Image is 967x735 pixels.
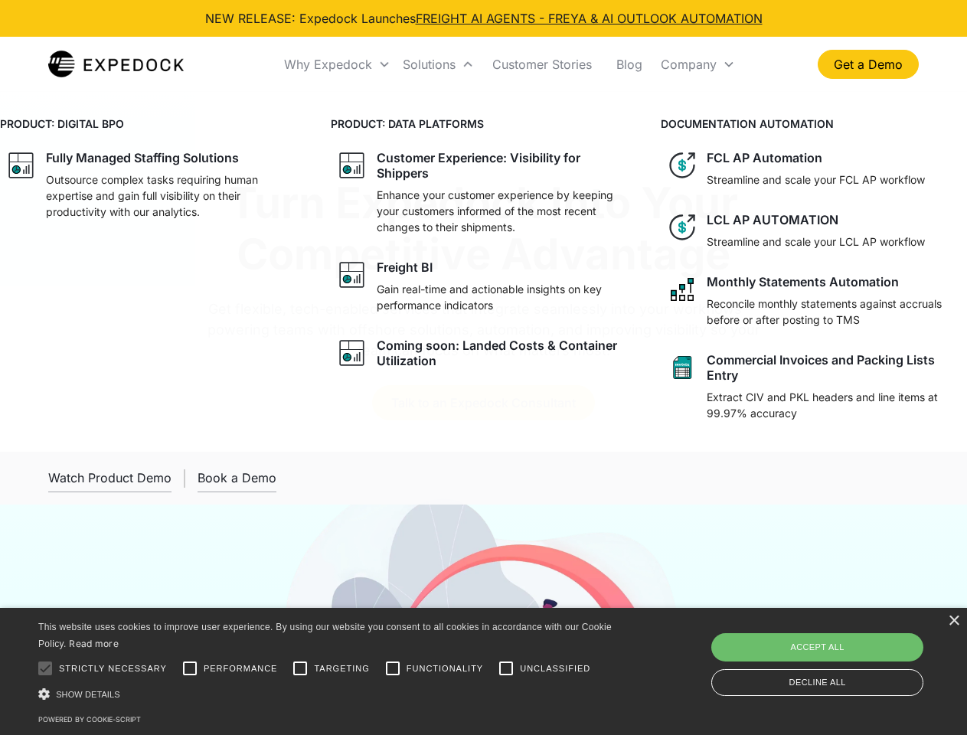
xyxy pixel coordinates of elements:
[48,49,184,80] img: Expedock Logo
[284,57,372,72] div: Why Expedock
[707,212,838,227] div: LCL AP AUTOMATION
[403,57,456,72] div: Solutions
[331,332,637,374] a: graph iconComing soon: Landed Costs & Container Utilization
[377,260,433,275] div: Freight BI
[520,662,590,675] span: Unclassified
[667,352,697,383] img: sheet icon
[707,171,925,188] p: Streamline and scale your FCL AP workflow
[48,49,184,80] a: home
[667,212,697,243] img: dollar icon
[377,150,631,181] div: Customer Experience: Visibility for Shippers
[198,470,276,485] div: Book a Demo
[707,389,961,421] p: Extract CIV and PKL headers and line items at 99.97% accuracy
[46,150,239,165] div: Fully Managed Staffing Solutions
[377,338,631,368] div: Coming soon: Landed Costs & Container Utilization
[46,171,300,220] p: Outsource complex tasks requiring human expertise and gain full visibility on their productivity ...
[69,638,119,649] a: Read more
[397,38,480,90] div: Solutions
[416,11,763,26] a: FREIGHT AI AGENTS - FREYA & AI OUTLOOK AUTOMATION
[818,50,919,79] a: Get a Demo
[707,150,822,165] div: FCL AP Automation
[667,150,697,181] img: dollar icon
[707,296,961,328] p: Reconcile monthly statements against accruals before or after posting to TMS
[204,662,278,675] span: Performance
[331,116,637,132] h4: PRODUCT: DATA PLATFORMS
[661,346,967,427] a: sheet iconCommercial Invoices and Packing Lists EntryExtract CIV and PKL headers and line items a...
[38,622,612,650] span: This website uses cookies to improve user experience. By using our website you consent to all coo...
[38,686,617,702] div: Show details
[667,274,697,305] img: network like icon
[661,57,717,72] div: Company
[337,150,368,181] img: graph icon
[480,38,604,90] a: Customer Stories
[661,206,967,256] a: dollar iconLCL AP AUTOMATIONStreamline and scale your LCL AP workflow
[48,464,172,492] a: open lightbox
[6,150,37,181] img: graph icon
[407,662,483,675] span: Functionality
[661,116,967,132] h4: DOCUMENTATION AUTOMATION
[56,690,120,699] span: Show details
[707,234,925,250] p: Streamline and scale your LCL AP workflow
[655,38,741,90] div: Company
[331,144,637,241] a: graph iconCustomer Experience: Visibility for ShippersEnhance your customer experience by keeping...
[377,187,631,235] p: Enhance your customer experience by keeping your customers informed of the most recent changes to...
[331,253,637,319] a: graph iconFreight BIGain real-time and actionable insights on key performance indicators
[59,662,167,675] span: Strictly necessary
[712,570,967,735] iframe: Chat Widget
[337,260,368,290] img: graph icon
[604,38,655,90] a: Blog
[198,464,276,492] a: Book a Demo
[707,274,899,289] div: Monthly Statements Automation
[314,662,369,675] span: Targeting
[278,38,397,90] div: Why Expedock
[707,352,961,383] div: Commercial Invoices and Packing Lists Entry
[337,338,368,368] img: graph icon
[205,9,763,28] div: NEW RELEASE: Expedock Launches
[38,715,141,724] a: Powered by cookie-script
[661,144,967,194] a: dollar iconFCL AP AutomationStreamline and scale your FCL AP workflow
[48,470,172,485] div: Watch Product Demo
[661,268,967,334] a: network like iconMonthly Statements AutomationReconcile monthly statements against accruals befor...
[377,281,631,313] p: Gain real-time and actionable insights on key performance indicators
